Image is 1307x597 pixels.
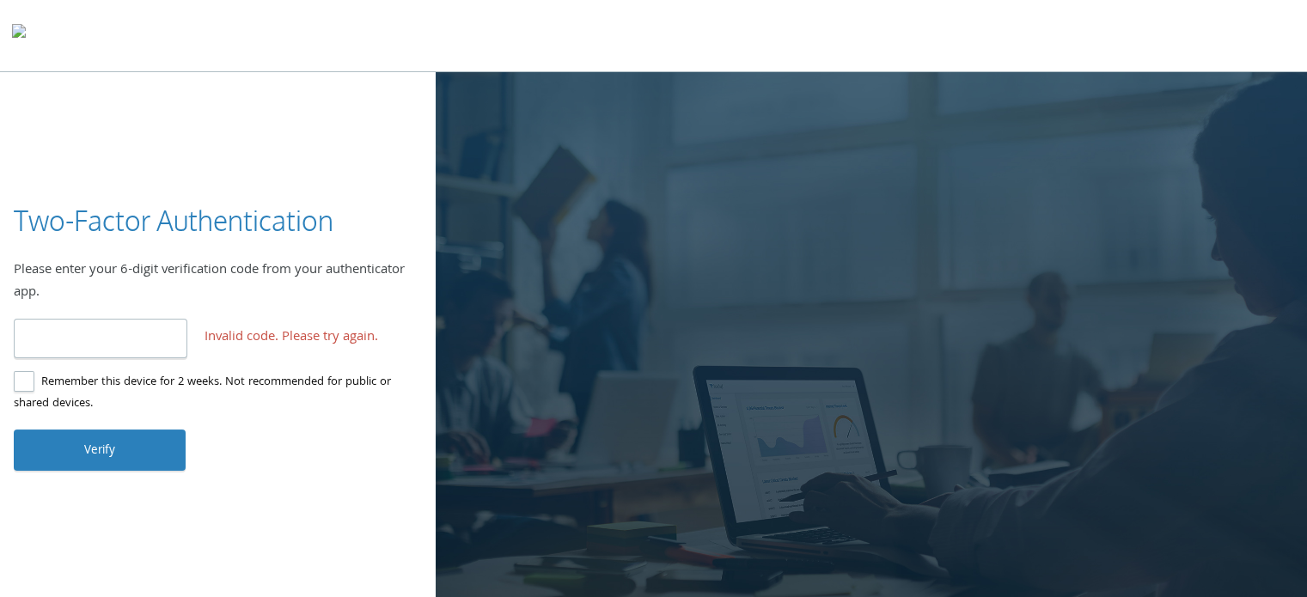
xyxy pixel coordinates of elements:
h3: Two-Factor Authentication [14,202,333,241]
span: Invalid code. Please try again. [205,327,378,350]
button: Verify [14,429,186,471]
img: todyl-logo-dark.svg [12,18,26,52]
label: Remember this device for 2 weeks. Not recommended for public or shared devices. [14,372,408,415]
div: Please enter your 6-digit verification code from your authenticator app. [14,260,422,304]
